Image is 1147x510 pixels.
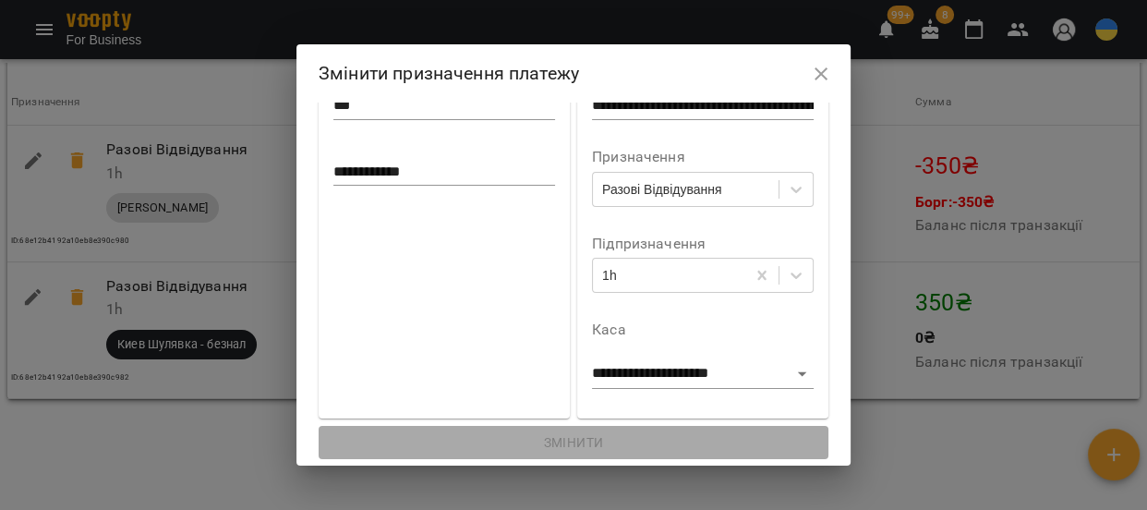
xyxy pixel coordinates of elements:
[319,59,828,88] h6: Змінити призначення платежу
[602,180,721,199] div: Разові Відвідування
[592,237,814,251] label: Підпризначення
[592,322,814,337] label: Каса
[602,266,617,285] div: 1h
[592,150,814,164] label: Призначення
